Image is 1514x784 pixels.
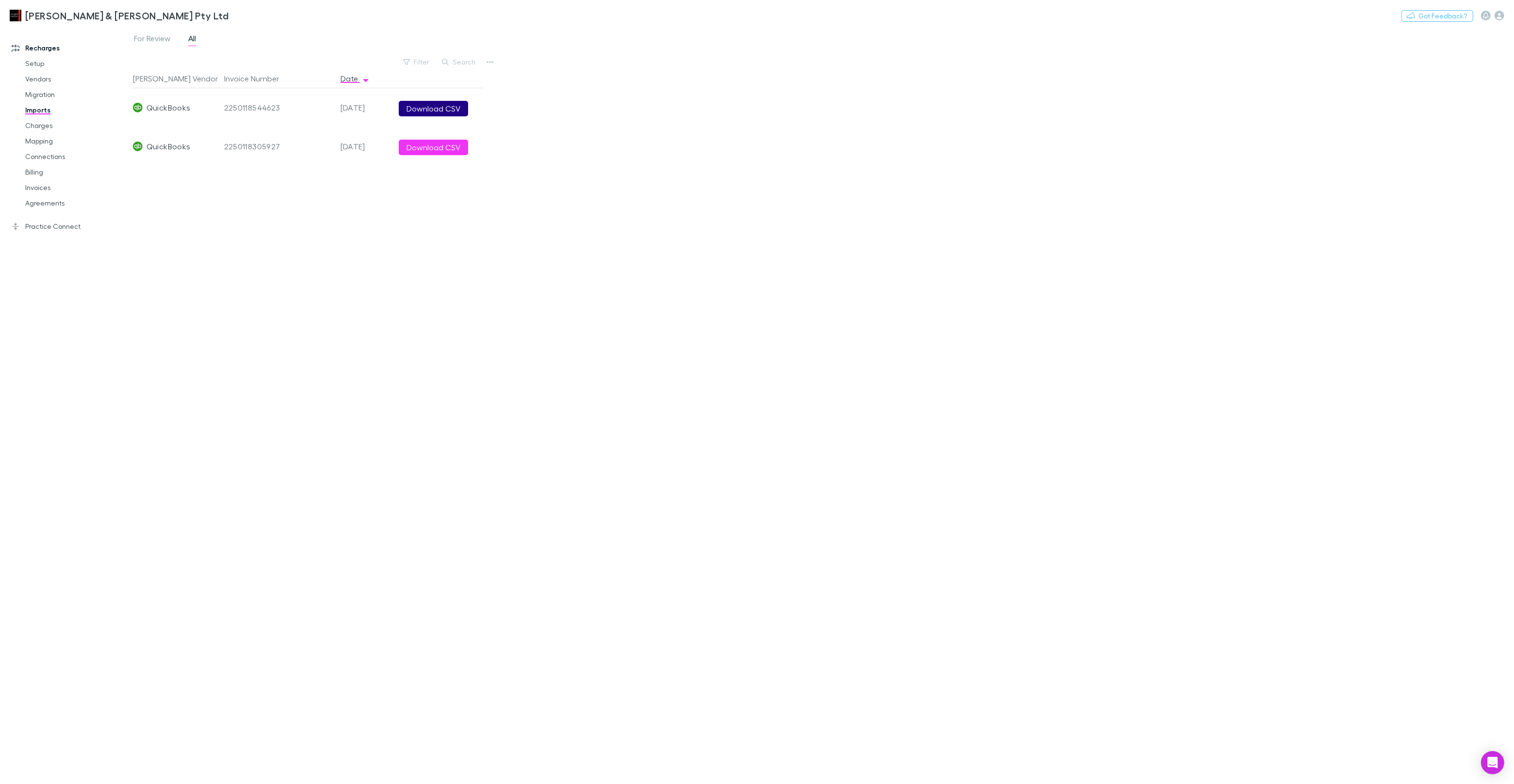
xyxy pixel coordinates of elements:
[147,127,191,166] span: QuickBooks
[1401,10,1473,22] button: Got Feedback?
[437,56,481,68] button: Search
[16,56,131,71] a: Setup
[224,127,333,166] div: 2250118305927
[147,88,191,127] span: QuickBooks
[16,133,131,149] a: Mapping
[16,118,131,133] a: Charges
[188,33,196,46] span: All
[399,140,468,155] button: Download CSV
[2,40,131,56] a: Recharges
[224,69,291,88] button: Invoice Number
[399,101,468,116] button: Download CSV
[337,88,395,127] div: [DATE]
[16,164,131,180] a: Billing
[4,4,234,27] a: [PERSON_NAME] & [PERSON_NAME] Pty Ltd
[1481,751,1504,774] div: Open Intercom Messenger
[16,149,131,164] a: Connections
[398,56,435,68] button: Filter
[341,69,370,88] button: Date
[16,180,131,195] a: Invoices
[2,219,131,234] a: Practice Connect
[133,142,143,151] img: QuickBooks's Logo
[16,71,131,87] a: Vendors
[224,88,333,127] div: 2250118544623
[10,10,21,21] img: Douglas & Harrison Pty Ltd's Logo
[16,102,131,118] a: Imports
[337,127,395,166] div: [DATE]
[134,33,171,46] span: For Review
[133,69,229,88] button: [PERSON_NAME] Vendor
[16,195,131,211] a: Agreements
[25,10,228,21] h3: [PERSON_NAME] & [PERSON_NAME] Pty Ltd
[133,103,143,112] img: QuickBooks's Logo
[16,87,131,102] a: Migration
